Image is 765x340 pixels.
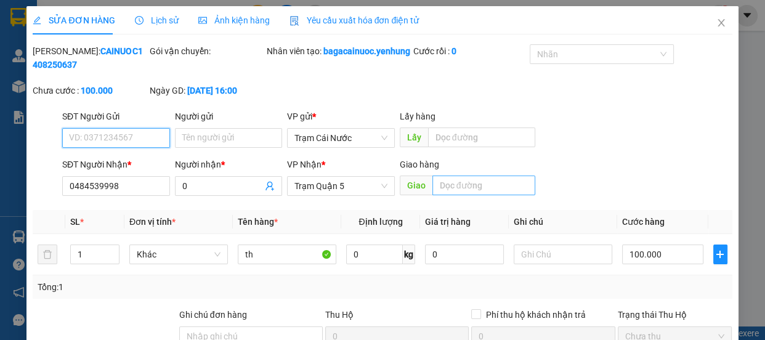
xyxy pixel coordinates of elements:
span: Định lượng [358,217,402,227]
span: Lấy [400,127,428,147]
span: Trạm Cái Nước [294,129,387,147]
span: VP Nhận [287,160,322,169]
img: icon [289,16,299,26]
span: Khác [137,245,221,264]
div: Trạng thái Thu Hộ [618,308,732,322]
div: [PERSON_NAME]: [33,44,147,71]
span: Đơn vị tính [129,217,176,227]
span: Giá trị hàng [425,217,471,227]
div: 80.000 [9,79,81,94]
div: 0765178379 [88,55,174,72]
div: SĐT Người Gửi [62,110,170,123]
input: Dọc đường [432,176,535,195]
span: edit [33,16,41,25]
span: Trạm Quận 5 [294,177,387,195]
b: [DATE] 16:00 [187,86,237,95]
div: Trạm Cái Nước [10,10,79,40]
span: Phí thu hộ khách nhận trả [481,308,591,322]
button: Close [704,6,739,41]
span: clock-circle [135,16,144,25]
div: Cước rồi : [413,44,527,58]
button: delete [38,245,57,264]
div: VP gửi [287,110,395,123]
input: Ghi Chú [514,245,612,264]
div: SĐT Người Nhận [62,158,170,171]
b: 100.000 [81,86,113,95]
span: close [716,18,726,28]
span: Tên hàng [238,217,278,227]
div: Gói vận chuyển: [150,44,264,58]
span: CR : [9,81,28,94]
span: Cước hàng [622,217,665,227]
span: plus [714,249,727,259]
span: Gửi: [10,12,30,25]
span: Lấy hàng [400,111,435,121]
span: Giao hàng [400,160,439,169]
div: a [88,40,174,55]
div: Ngày GD: [150,84,264,97]
b: bagacainuoc.yenhung [323,46,410,56]
input: VD: Bàn, Ghế [238,245,336,264]
div: Nhân viên tạo: [267,44,410,58]
div: Trạm Quận 5 [88,10,174,40]
div: Người gửi [175,110,283,123]
span: user-add [265,181,275,191]
span: picture [198,16,207,25]
button: plus [713,245,727,264]
span: kg [403,245,415,264]
span: Lịch sử [135,15,179,25]
span: SỬA ĐƠN HÀNG [33,15,115,25]
span: SL [70,217,80,227]
b: 0 [451,46,456,56]
input: Dọc đường [428,127,535,147]
span: Nhận: [88,12,118,25]
span: Ảnh kiện hàng [198,15,270,25]
span: Giao [400,176,432,195]
span: Yêu cầu xuất hóa đơn điện tử [289,15,419,25]
label: Ghi chú đơn hàng [179,310,247,320]
div: Tổng: 1 [38,280,296,294]
div: Người nhận [175,158,283,171]
span: Thu Hộ [325,310,354,320]
div: Chưa cước : [33,84,147,97]
th: Ghi chú [509,210,617,234]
